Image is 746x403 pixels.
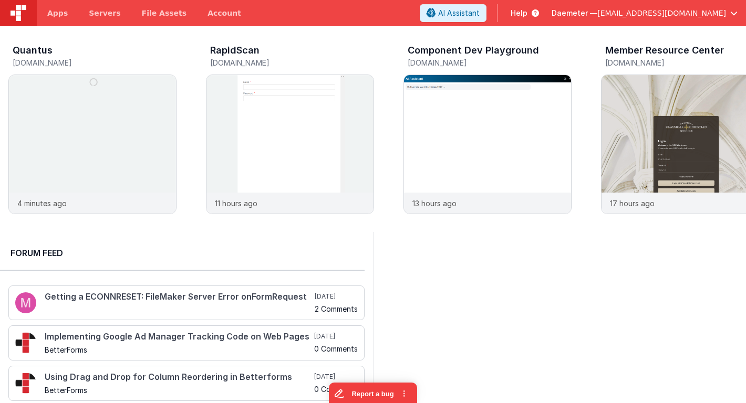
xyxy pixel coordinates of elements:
[45,332,312,342] h4: Implementing Google Ad Manager Tracking Code on Web Pages
[610,198,655,209] p: 17 hours ago
[13,59,177,67] h5: [DOMAIN_NAME]
[210,59,374,67] h5: [DOMAIN_NAME]
[8,285,365,320] a: Getting a ECONNRESET: FileMaker Server Error onFormRequest [DATE] 2 Comments
[438,8,480,18] span: AI Assistant
[8,366,365,401] a: Using Drag and Drop for Column Reordering in Betterforms BetterForms [DATE] 0 Comments
[552,8,738,18] button: Daemeter — [EMAIL_ADDRESS][DOMAIN_NAME]
[210,45,260,56] h3: RapidScan
[89,8,120,18] span: Servers
[597,8,726,18] span: [EMAIL_ADDRESS][DOMAIN_NAME]
[412,198,457,209] p: 13 hours ago
[45,292,313,302] h4: Getting a ECONNRESET: FileMaker Server Error onFormRequest
[215,198,257,209] p: 11 hours ago
[605,45,724,56] h3: Member Resource Center
[420,4,486,22] button: AI Assistant
[45,373,312,382] h4: Using Drag and Drop for Column Reordering in Betterforms
[314,373,358,381] h5: [DATE]
[8,325,365,360] a: Implementing Google Ad Manager Tracking Code on Web Pages BetterForms [DATE] 0 Comments
[314,345,358,353] h5: 0 Comments
[315,292,358,301] h5: [DATE]
[408,59,572,67] h5: [DOMAIN_NAME]
[315,305,358,313] h5: 2 Comments
[15,292,36,313] img: 100.png
[15,332,36,353] img: 295_2.png
[314,332,358,341] h5: [DATE]
[552,8,597,18] span: Daemeter —
[45,346,312,354] h5: BetterForms
[142,8,187,18] span: File Assets
[314,385,358,393] h5: 0 Comments
[47,8,68,18] span: Apps
[11,247,354,259] h2: Forum Feed
[408,45,539,56] h3: Component Dev Playground
[13,45,53,56] h3: Quantus
[45,386,312,394] h5: BetterForms
[15,373,36,394] img: 295_2.png
[511,8,527,18] span: Help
